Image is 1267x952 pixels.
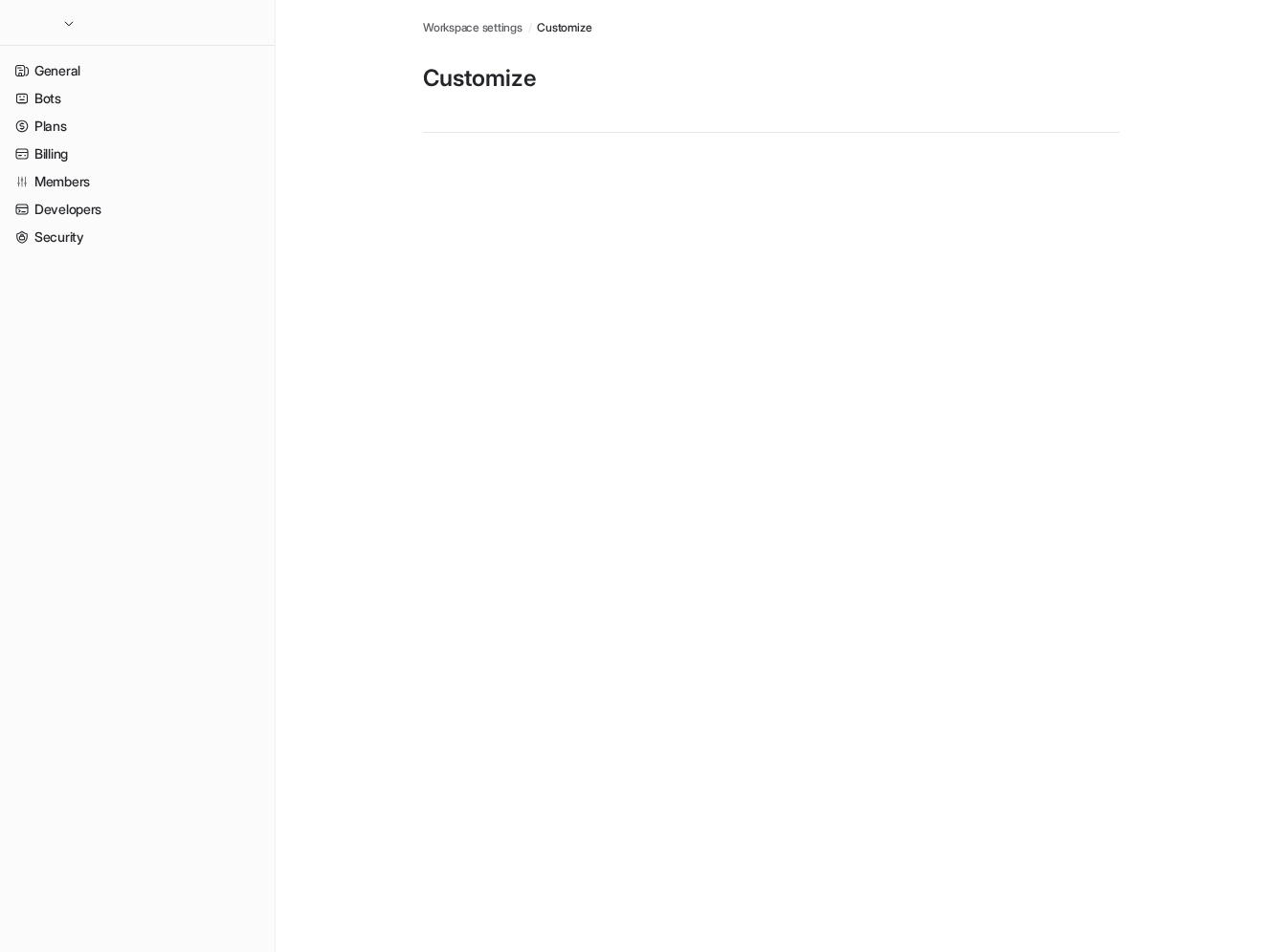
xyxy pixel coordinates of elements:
a: Plans [8,113,267,140]
a: Developers [8,196,267,223]
a: Billing [8,141,267,167]
a: Workspace settings [423,19,522,36]
span: / [528,19,532,36]
a: Security [8,224,267,250]
a: Bots [8,85,267,112]
a: Members [8,168,267,195]
a: Customize [537,19,591,36]
p: Customize [423,63,1120,94]
a: General [8,57,267,84]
